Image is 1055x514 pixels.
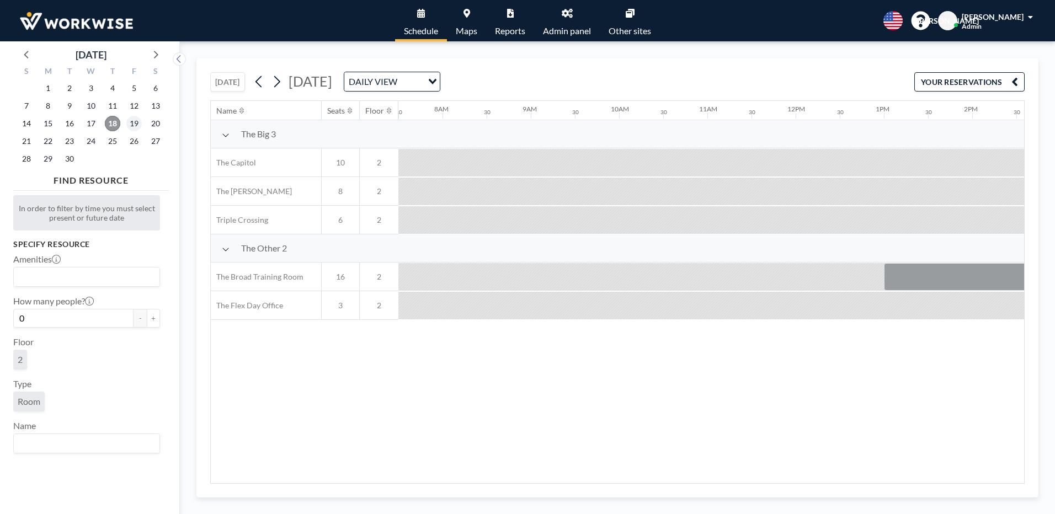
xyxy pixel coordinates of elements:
div: 30 [749,109,755,116]
span: Saturday, September 27, 2025 [148,133,163,149]
span: Saturday, September 6, 2025 [148,81,163,96]
span: The Broad Training Room [211,272,303,282]
span: 16 [322,272,359,282]
span: Friday, September 19, 2025 [126,116,142,131]
span: 10 [322,158,359,168]
span: The Other 2 [241,243,287,254]
span: Monday, September 1, 2025 [40,81,56,96]
div: Seats [327,106,345,116]
span: Saturday, September 20, 2025 [148,116,163,131]
input: Search for option [401,74,422,89]
div: 11AM [699,105,717,113]
span: Monday, September 8, 2025 [40,98,56,114]
img: organization-logo [18,10,135,32]
span: [DATE] [289,73,332,89]
h3: Specify resource [13,239,160,249]
span: Sunday, September 7, 2025 [19,98,34,114]
label: Floor [13,336,34,347]
span: Admin [962,22,982,30]
span: Schedule [404,26,438,35]
span: 2 [360,158,398,168]
span: Thursday, September 11, 2025 [105,98,120,114]
div: 30 [484,109,491,116]
div: 12PM [787,105,805,113]
button: YOUR RESERVATIONS [914,72,1025,92]
div: 2PM [964,105,978,113]
div: S [145,65,166,79]
h4: FIND RESOURCE [13,170,169,186]
span: Wednesday, September 10, 2025 [83,98,99,114]
span: The [PERSON_NAME] [211,186,292,196]
span: Sunday, September 21, 2025 [19,133,34,149]
button: + [147,309,160,328]
span: Saturday, September 13, 2025 [148,98,163,114]
button: - [134,309,147,328]
div: Search for option [14,434,159,453]
div: Name [216,106,237,116]
div: 1PM [876,105,889,113]
div: 30 [837,109,844,116]
span: Other sites [609,26,651,35]
span: Tuesday, September 2, 2025 [62,81,77,96]
label: Name [13,420,36,431]
span: Maps [456,26,477,35]
span: [PERSON_NAME] [962,12,1024,22]
div: Search for option [344,72,440,91]
input: Search for option [15,436,153,451]
div: F [123,65,145,79]
span: Sunday, September 14, 2025 [19,116,34,131]
span: Monday, September 15, 2025 [40,116,56,131]
span: Wednesday, September 24, 2025 [83,133,99,149]
span: Triple Crossing [211,215,268,225]
div: [DATE] [76,47,106,62]
div: W [81,65,102,79]
span: Wednesday, September 17, 2025 [83,116,99,131]
span: Tuesday, September 30, 2025 [62,151,77,167]
span: Friday, September 12, 2025 [126,98,142,114]
span: DAILY VIEW [347,74,399,89]
div: In order to filter by time you must select present or future date [13,195,160,231]
span: 2 [360,301,398,310]
span: 3 [322,301,359,310]
div: T [59,65,81,79]
span: 6 [322,215,359,225]
span: Friday, September 5, 2025 [126,81,142,96]
span: Friday, September 26, 2025 [126,133,142,149]
div: 30 [925,109,932,116]
span: The Big 3 [241,128,276,140]
span: 2 [360,272,398,282]
span: Wednesday, September 3, 2025 [83,81,99,96]
span: 2 [360,215,398,225]
label: How many people? [13,296,94,307]
span: Monday, September 22, 2025 [40,133,56,149]
span: 2 [360,186,398,196]
span: The Capitol [211,158,256,168]
span: Tuesday, September 9, 2025 [62,98,77,114]
div: Floor [365,106,384,116]
input: Search for option [15,270,153,284]
span: Thursday, September 25, 2025 [105,133,120,149]
div: 30 [1014,109,1020,116]
div: 8AM [434,105,449,113]
span: Monday, September 29, 2025 [40,151,56,167]
div: Search for option [14,267,159,286]
span: The Flex Day Office [211,301,283,310]
div: 30 [396,109,402,116]
span: 8 [322,186,359,196]
div: S [16,65,38,79]
span: Room [18,396,40,407]
span: Reports [495,26,525,35]
span: Tuesday, September 16, 2025 [62,116,77,131]
span: Tuesday, September 23, 2025 [62,133,77,149]
div: M [38,65,59,79]
div: 30 [572,109,579,116]
span: 2 [18,354,23,365]
div: 9AM [523,105,537,113]
div: 10AM [611,105,629,113]
label: Amenities [13,254,61,265]
div: 30 [660,109,667,116]
span: [PERSON_NAME] [917,16,979,26]
span: Admin panel [543,26,591,35]
span: Thursday, September 18, 2025 [105,116,120,131]
label: Type [13,378,31,389]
